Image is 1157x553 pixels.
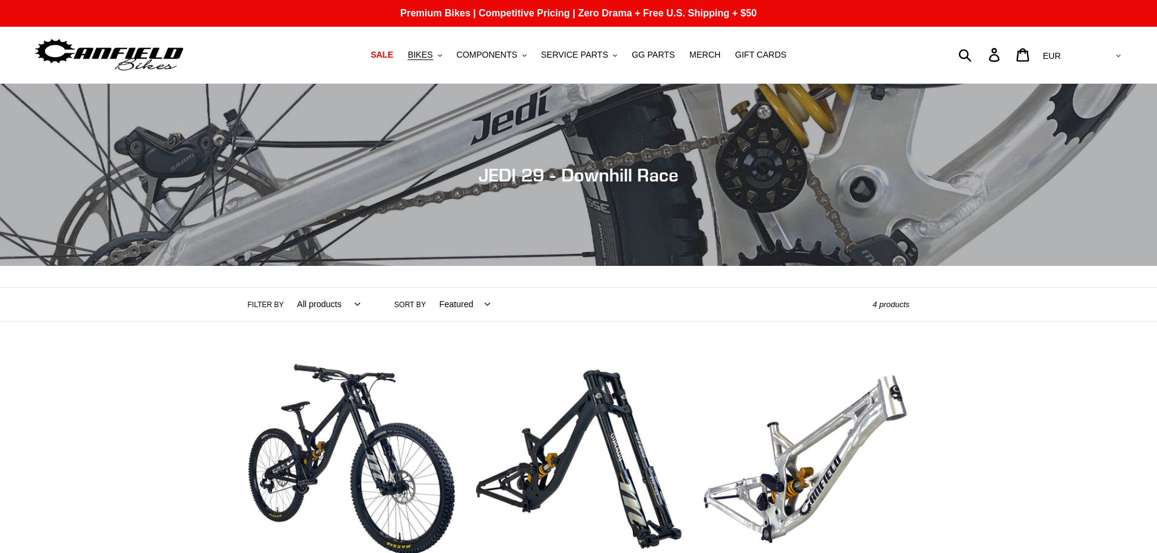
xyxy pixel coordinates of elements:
span: GIFT CARDS [735,50,787,60]
button: COMPONENTS [451,47,533,63]
span: JEDI 29 - Downhill Race [479,164,678,186]
span: SERVICE PARTS [541,50,608,60]
img: Canfield Bikes [33,36,185,74]
label: Sort by [394,299,426,310]
button: SERVICE PARTS [535,47,623,63]
span: 4 products [873,300,910,309]
a: GIFT CARDS [729,47,793,63]
span: MERCH [689,50,720,60]
a: MERCH [683,47,726,63]
span: COMPONENTS [457,50,517,60]
span: BIKES [408,50,432,60]
label: Filter by [248,299,284,310]
a: GG PARTS [626,47,681,63]
input: Search [965,41,996,68]
button: BIKES [401,47,448,63]
a: SALE [364,47,399,63]
span: SALE [370,50,393,60]
span: GG PARTS [632,50,675,60]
